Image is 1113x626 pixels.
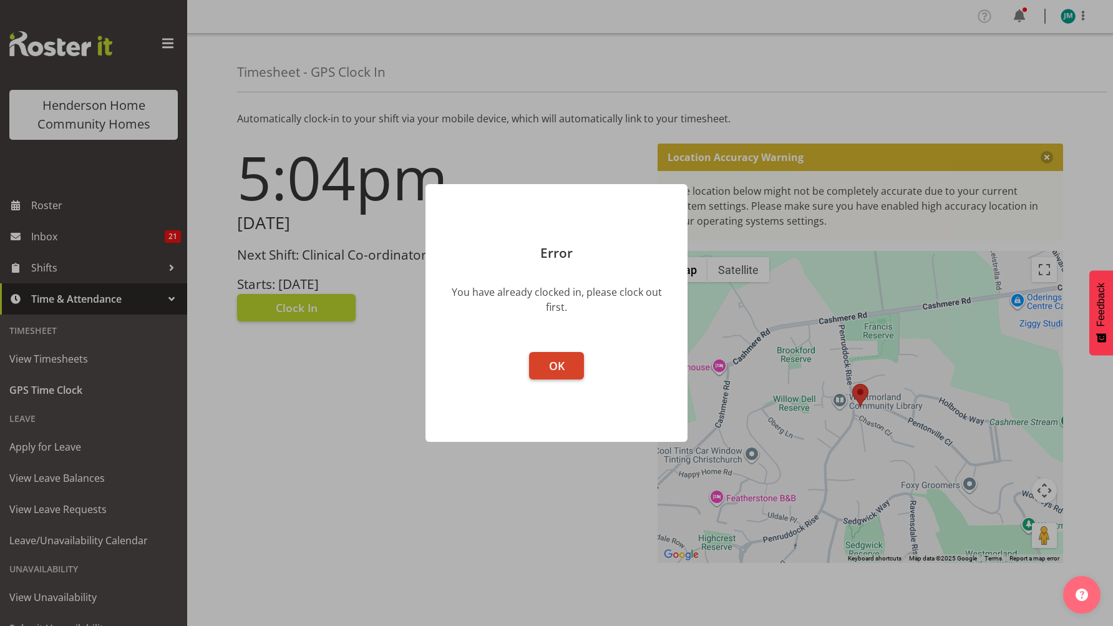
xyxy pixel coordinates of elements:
[438,247,675,260] p: Error
[529,352,584,379] button: OK
[1076,589,1088,601] img: help-xxl-2.png
[444,285,669,315] div: You have already clocked in, please clock out first.
[1096,283,1107,326] span: Feedback
[1089,270,1113,355] button: Feedback - Show survey
[549,358,565,373] span: OK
